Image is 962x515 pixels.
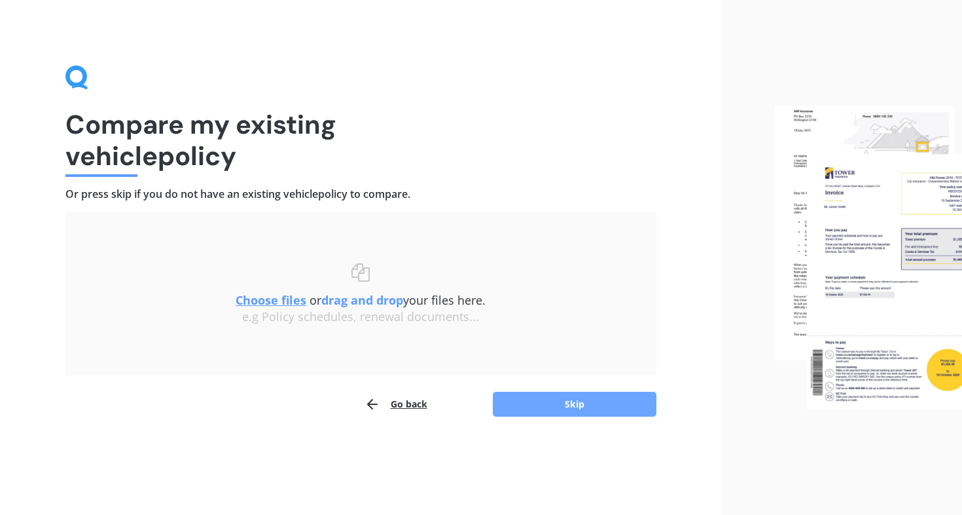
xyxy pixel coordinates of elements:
div: e.g Policy schedules, renewal documents... [92,310,630,324]
h4: Or press skip if you do not have an existing vehicle policy to compare. [65,187,656,201]
button: Go back [365,391,427,417]
b: drag and drop [321,292,403,308]
h1: Compare my existing vehicle policy [65,109,656,172]
button: Skip [493,392,656,417]
u: Choose files [236,292,306,308]
span: or your files here. [236,292,486,308]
